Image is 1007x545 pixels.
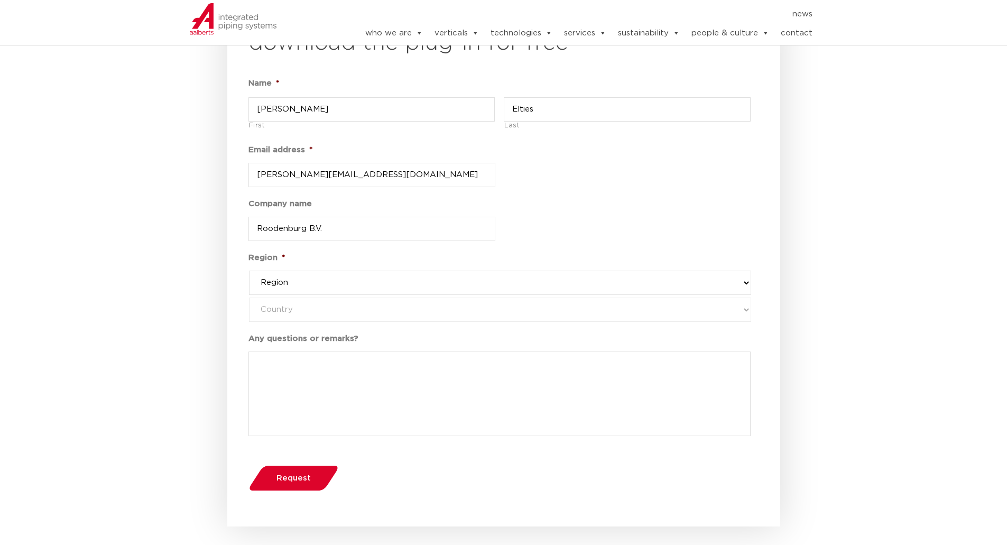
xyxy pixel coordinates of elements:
[248,199,312,209] label: Company name
[792,6,812,23] a: news
[504,122,751,128] label: Last
[245,465,342,492] button: Request
[249,122,495,128] label: First
[781,23,812,44] a: contact
[333,6,813,23] nav: Menu
[276,474,311,482] span: Request
[248,78,279,89] label: Name
[691,23,769,44] a: people & culture
[248,145,312,155] label: Email address
[491,23,552,44] a: technologies
[248,334,358,344] label: Any questions or remarks?
[365,23,423,44] a: who we are
[564,23,606,44] a: services
[435,23,479,44] a: verticals
[618,23,680,44] a: sustainability
[248,253,285,263] label: Region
